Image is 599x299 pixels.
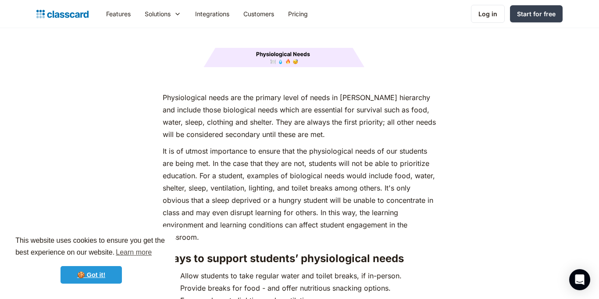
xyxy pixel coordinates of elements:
a: Log in [471,5,505,23]
span: This website uses cookies to ensure you get the best experience on our website. [15,235,167,259]
p: It is of utmost importance to ensure that the physiological needs of our students are being met. ... [163,145,436,243]
a: Features [99,4,138,24]
div: Open Intercom Messenger [569,269,590,290]
div: Start for free [517,9,556,18]
a: Integrations [188,4,236,24]
p: ‍ [163,75,436,87]
a: home [36,8,89,20]
p: Physiological needs are the primary level of needs in [PERSON_NAME] hierarchy and include those b... [163,91,436,140]
div: Solutions [145,9,171,18]
li: Provide breaks for food - and offer nutritious snacking options. [180,282,436,294]
a: Start for free [510,5,563,22]
li: Allow students to take regular water and toilet breaks, if in-person. [180,270,436,282]
a: Customers [236,4,281,24]
div: cookieconsent [7,227,175,292]
div: Log in [478,9,497,18]
div: Solutions [138,4,188,24]
a: Pricing [281,4,315,24]
h3: Ways to support students’ physiological needs [163,252,436,265]
a: learn more about cookies [114,246,153,259]
a: dismiss cookie message [61,266,122,284]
